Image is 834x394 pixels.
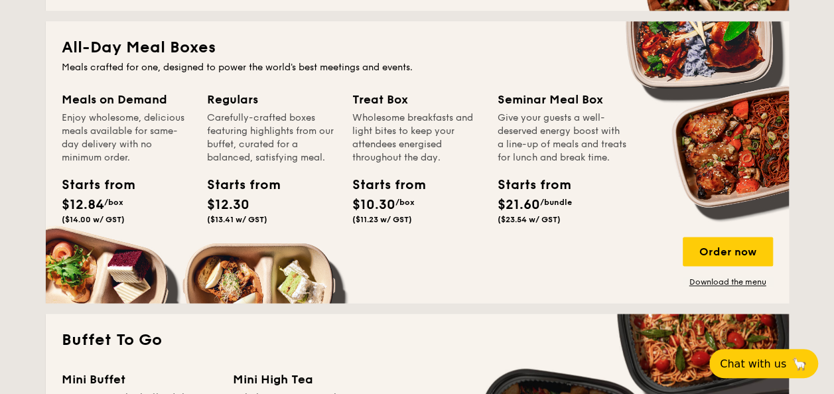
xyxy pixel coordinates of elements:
h2: All-Day Meal Boxes [62,37,773,58]
span: ($14.00 w/ GST) [62,215,125,224]
div: Starts from [498,175,557,195]
span: 🦙 [792,356,807,371]
div: Mini High Tea [233,369,388,388]
div: Starts from [207,175,267,195]
span: ($11.23 w/ GST) [352,215,412,224]
span: /bundle [540,198,572,207]
span: Chat with us [720,358,786,370]
div: Seminar Meal Box [498,90,627,109]
div: Give your guests a well-deserved energy boost with a line-up of meals and treats for lunch and br... [498,111,627,164]
span: ($13.41 w/ GST) [207,215,267,224]
div: Carefully-crafted boxes featuring highlights from our buffet, curated for a balanced, satisfying ... [207,111,336,164]
span: $10.30 [352,197,395,213]
div: Wholesome breakfasts and light bites to keep your attendees energised throughout the day. [352,111,482,164]
span: /box [395,198,415,207]
div: Order now [683,237,773,266]
div: Regulars [207,90,336,109]
div: Meals on Demand [62,90,191,109]
div: Starts from [352,175,412,195]
h2: Buffet To Go [62,330,773,351]
div: Starts from [62,175,121,195]
span: $12.30 [207,197,249,213]
span: ($23.54 w/ GST) [498,215,561,224]
div: Meals crafted for one, designed to power the world's best meetings and events. [62,61,773,74]
div: Mini Buffet [62,369,217,388]
span: $12.84 [62,197,104,213]
a: Download the menu [683,277,773,287]
span: /box [104,198,123,207]
span: $21.60 [498,197,540,213]
div: Enjoy wholesome, delicious meals available for same-day delivery with no minimum order. [62,111,191,164]
button: Chat with us🦙 [709,349,818,378]
div: Treat Box [352,90,482,109]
